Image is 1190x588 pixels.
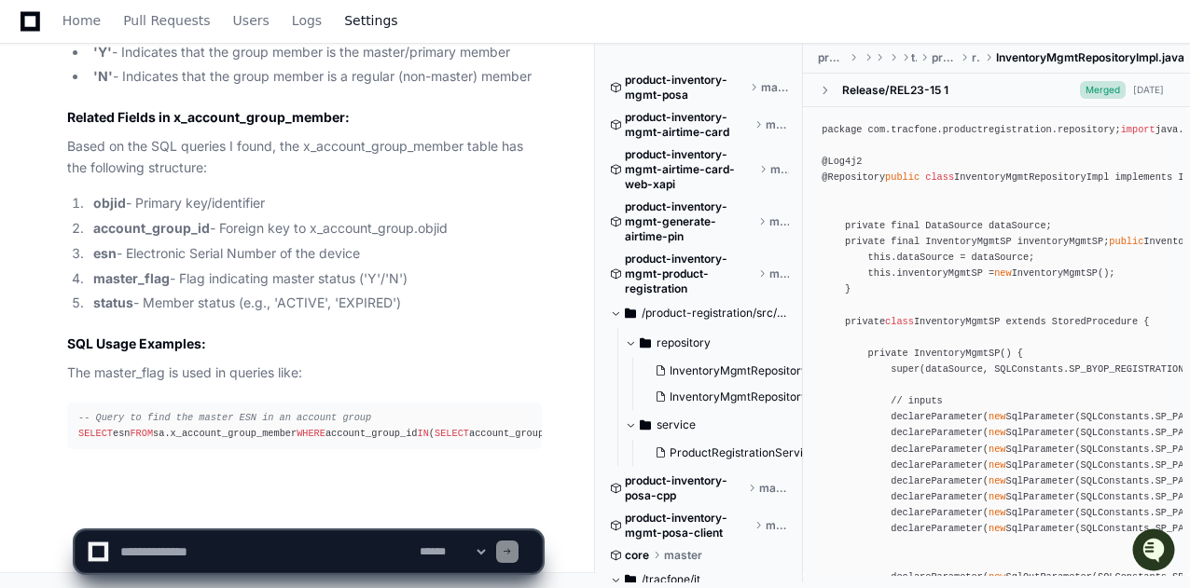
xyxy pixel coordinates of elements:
strong: status [93,294,133,310]
span: master [759,481,789,496]
img: PlayerZero [19,19,56,56]
div: esn sa.x_account_group_member account_group_id ( account_group_id sa.x_account_group_member [78,410,531,442]
span: new [989,443,1005,454]
span: public [885,171,920,183]
svg: Directory [640,332,651,354]
span: master [769,214,789,229]
span: InventoryMgmtRepositoryImpl.java [670,390,855,404]
svg: Directory [625,302,636,324]
iframe: Open customer support [1130,526,1181,577]
span: Pylon [186,196,226,210]
li: - Indicates that the group member is a regular (non-master) member [88,66,542,88]
span: product-inventory-mgmt-posa [625,73,746,103]
span: Pull Requests [123,15,210,26]
span: service [657,417,696,432]
img: 1756235613930-3d25f9e4-fa56-45dd-b3ad-e072dfbd1548 [19,139,52,172]
p: The master_flag is used in queries like: [67,362,542,384]
button: repository [625,328,804,358]
strong: esn [93,245,117,261]
span: new [989,491,1005,502]
span: product-inventory-posa-cpp [625,473,744,503]
button: service [625,410,804,440]
li: - Electronic Serial Number of the device [88,243,542,265]
span: SELECT [78,428,113,439]
span: InventoryMgmtRepositoryImpl.java [996,50,1184,65]
div: [DATE] [1133,83,1164,97]
span: product-registration [818,50,845,65]
button: InventoryMgmtRepositoryImpl.java [647,384,808,410]
span: master [761,80,789,95]
span: product-inventory-mgmt-airtime-card-web-xapi [625,147,755,192]
span: /product-registration/src/main/java/com/tracfone/productregistration [642,306,789,321]
span: ProductRegistrationServiceImpl.java [670,445,864,460]
span: Logs [292,15,322,26]
span: product-inventory-mgmt-product-registration [625,252,754,296]
strong: master_flag [93,270,170,286]
span: new [989,411,1005,422]
button: Start new chat [317,144,339,167]
span: class [925,171,954,183]
button: /product-registration/src/main/java/com/tracfone/productregistration [610,298,789,328]
span: WHERE [297,428,325,439]
span: class [885,315,914,326]
p: Based on the SQL queries I found, the x_account_group_member table has the following structure: [67,136,542,179]
span: public [1109,236,1143,247]
span: productregistration [932,50,957,65]
span: -- Query to find the master ESN in an account group [78,412,371,423]
li: - Member status (e.g., 'ACTIVE', 'EXPIRED') [88,293,542,314]
h3: Related Fields in x_account_group_member: [67,108,542,127]
button: InventoryMgmtRepository.java [647,358,808,384]
li: - Foreign key to x_account_group.objid [88,218,542,239]
div: We're offline, but we'll be back soon! [63,157,270,172]
span: product-inventory-mgmt-airtime-card [625,110,751,140]
strong: 'Y' [93,44,112,60]
div: Welcome [19,75,339,104]
li: - Flag indicating master status ('Y'/'N') [88,268,542,290]
span: Users [233,15,270,26]
h3: SQL Usage Examples: [67,335,542,353]
span: new [989,475,1005,486]
span: Merged [1080,81,1126,99]
span: repository [657,335,711,350]
span: FROM [130,428,153,439]
span: SELECT [435,428,469,439]
svg: Directory [640,414,651,436]
strong: 'N' [93,68,113,84]
div: Release/REL23-15 1 [842,82,948,97]
span: repository [972,50,981,65]
a: Powered byPylon [131,195,226,210]
span: product-inventory-mgmt-generate-airtime-pin [625,199,754,244]
span: Settings [344,15,397,26]
span: new [989,459,1005,471]
span: tracfone [911,50,917,65]
span: master [770,162,789,177]
li: - Primary key/identifier [88,193,542,214]
strong: objid [93,195,126,211]
span: new [994,267,1011,279]
span: master [769,267,789,281]
span: new [989,427,1005,438]
strong: account_group_id [93,220,210,236]
span: IN [418,428,429,439]
span: master [766,117,789,132]
span: import [1121,124,1155,135]
span: InventoryMgmtRepository.java [670,363,832,378]
button: ProductRegistrationServiceImpl.java [647,440,808,466]
li: - Indicates that the group member is the master/primary member [88,42,542,63]
div: Start new chat [63,139,306,157]
span: Home [62,15,101,26]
